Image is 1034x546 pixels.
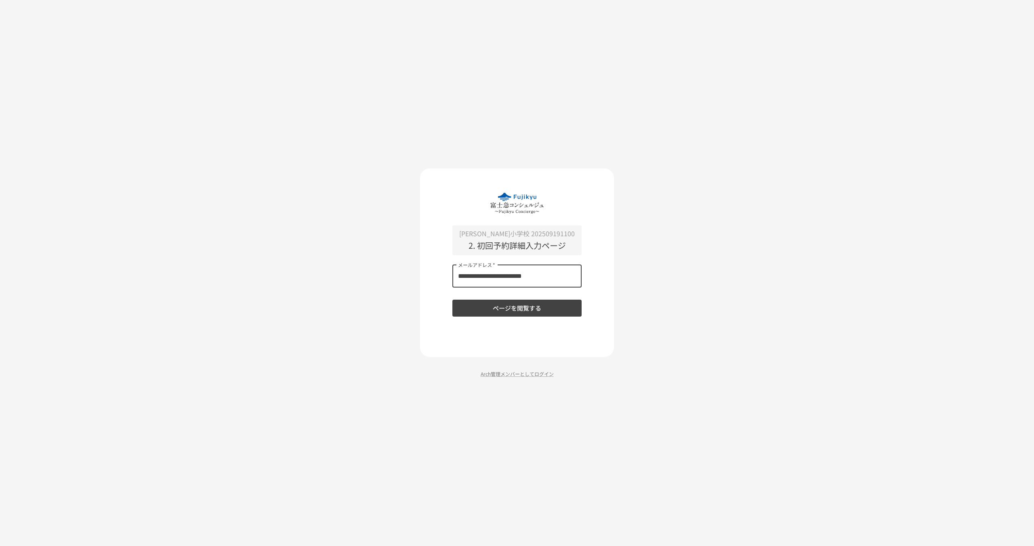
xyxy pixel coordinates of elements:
[458,261,495,268] label: メールアドレス
[452,239,582,252] p: 2. 初回予約詳細入力ページ
[452,300,582,317] button: ページを閲覧する
[452,229,582,239] p: [PERSON_NAME]小学校 202509191100
[490,193,544,214] img: eQeGXtYPV2fEKIA3pizDiVdzO5gJTl2ahLbsPaD2E4R
[420,370,614,378] p: Arch管理メンバーとしてログイン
